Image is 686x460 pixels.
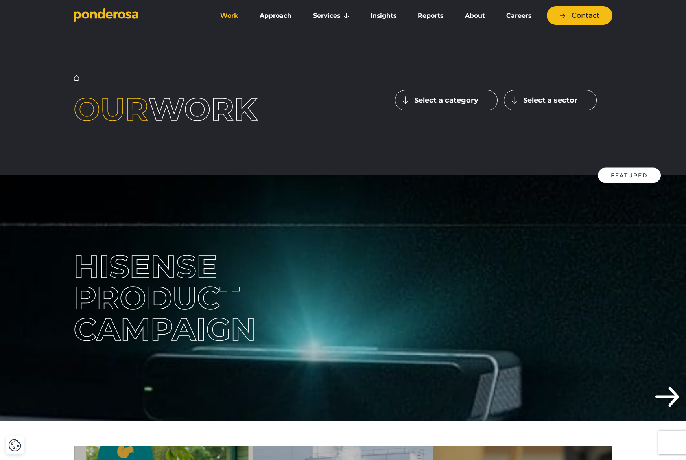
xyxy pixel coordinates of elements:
a: About [455,7,494,24]
span: Our [74,90,148,128]
button: Select a sector [504,90,597,110]
a: Careers [497,7,540,24]
a: Approach [251,7,301,24]
img: Revisit consent button [8,438,22,452]
a: Contact [547,6,612,25]
a: Reports [409,7,452,24]
a: Work [211,7,247,24]
button: Cookie Settings [8,438,22,452]
button: Select a category [395,90,498,110]
a: Home [74,75,79,81]
a: Go to homepage [74,8,199,24]
h1: work [74,94,291,125]
div: Featured [598,168,661,183]
a: Services [304,7,358,24]
a: Insights [361,7,406,24]
div: Hisense Product Campaign [74,251,337,345]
